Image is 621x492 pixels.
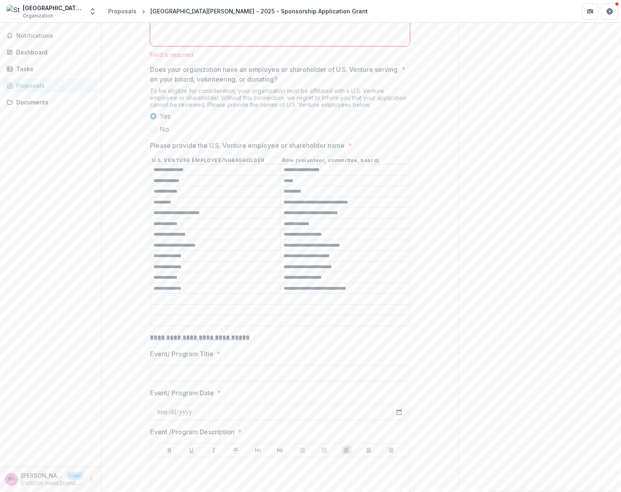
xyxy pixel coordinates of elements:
[150,87,410,111] div: To be eligible for consideration, your organization must be affiliated with a U.S. Venture employ...
[23,4,84,12] div: [GEOGRAPHIC_DATA][PERSON_NAME]
[67,472,83,479] p: User
[364,445,373,455] button: Align Center
[150,7,368,15] div: [GEOGRAPHIC_DATA][PERSON_NAME] - 2025 - Sponsorship Application Grant
[150,349,213,359] p: Event/ Program Title
[3,29,98,42] button: Notifications
[16,81,91,90] div: Proposals
[108,7,137,15] div: Proposals
[16,65,91,73] div: Tasks
[3,62,98,76] a: Tasks
[87,3,98,20] button: Open entity switcher
[16,48,91,56] div: Dashboard
[160,124,169,134] span: No
[342,445,352,455] button: Align Left
[150,157,280,165] th: U.S. VENTURE EMPLOYEE/SHAREHOLDER
[150,427,235,437] p: Event /Program Description
[231,445,241,455] button: Strike
[3,79,98,92] a: Proposals
[150,65,398,84] p: Does your organization have an employee or shareholder of U.S. Venture serving on your board, vol...
[23,12,53,20] span: Organization
[253,445,263,455] button: Heading 1
[275,445,285,455] button: Heading 2
[319,445,329,455] button: Ordered List
[582,3,598,20] button: Partners
[150,51,410,58] div: Field is required
[8,477,15,482] div: Rachel Hansen
[160,111,171,121] span: Yes
[297,445,307,455] button: Bullet List
[165,445,174,455] button: Bold
[105,5,140,17] a: Proposals
[3,46,98,59] a: Dashboard
[21,471,63,480] p: [PERSON_NAME]
[187,445,196,455] button: Underline
[209,445,219,455] button: Italicize
[87,475,96,484] button: More
[105,5,371,17] nav: breadcrumb
[601,3,618,20] button: Get Help
[150,388,214,398] p: Event/ Program Date
[280,157,410,165] th: Role (volunteer, committee, board)
[21,480,83,487] p: [PERSON_NAME][EMAIL_ADDRESS][PERSON_NAME][DOMAIN_NAME]
[150,141,345,150] p: Please provide the U.S. Venture employee or shareholder name
[16,33,95,39] span: Notifications
[7,5,20,18] img: St. Norbert College
[16,98,91,106] div: Documents
[386,445,396,455] button: Align Right
[3,95,98,109] a: Documents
